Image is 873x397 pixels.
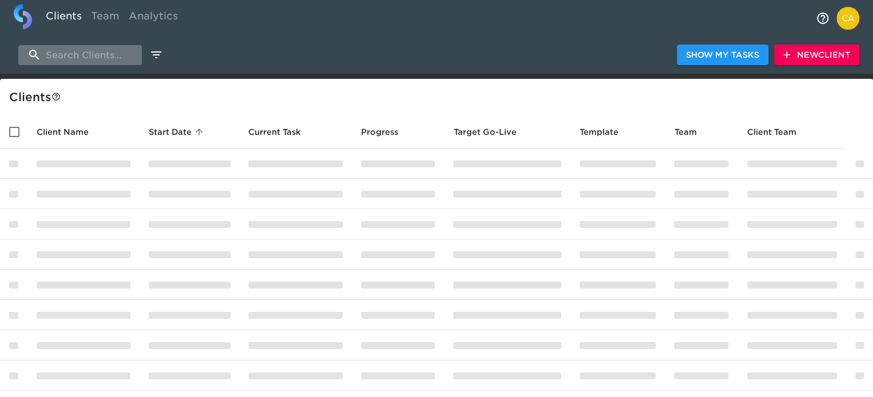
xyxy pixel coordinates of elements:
svg: This is a list of all of your clients and clients shared with you [51,92,61,101]
div: Client s [9,88,868,106]
span: Template [580,125,633,139]
span: Team [674,125,711,139]
span: Start Date [149,125,207,139]
span: This is the next Task in this Hub that should be completed [248,125,301,139]
button: NewClient [774,45,859,66]
button: edit [146,45,166,65]
span: Show My Tasks [686,48,759,62]
a: Team [86,4,124,32]
a: Clients [41,4,86,32]
span: New Client [783,48,850,62]
button: notifications [809,5,836,32]
span: Client Name [37,125,104,139]
span: Progress [361,125,413,139]
img: logo [14,4,32,29]
span: Calculated based on the start date and the duration of all Tasks contained in this Hub. [453,125,516,139]
span: Target Go-Live [453,125,531,139]
a: Analytics [124,4,182,32]
span: Current Task [248,125,316,139]
button: Show My Tasks [677,45,768,66]
img: Profile [836,7,859,30]
input: search [18,45,142,65]
span: Client Team [747,125,811,139]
